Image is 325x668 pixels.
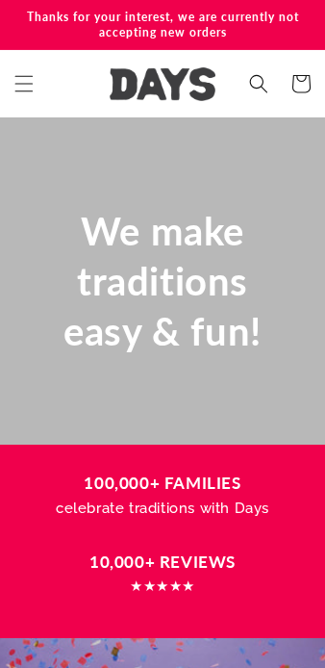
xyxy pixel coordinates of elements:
[237,63,280,105] summary: Search
[38,471,287,496] h3: 100,000+ FAMILIES
[110,67,215,101] img: Days United
[3,63,45,105] summary: Menu
[38,496,287,522] p: celebrate traditions with Days
[38,574,287,600] p: ★★★★★
[63,208,262,354] span: We make traditions easy & fun!
[38,550,287,575] h3: 10,000+ REVIEWS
